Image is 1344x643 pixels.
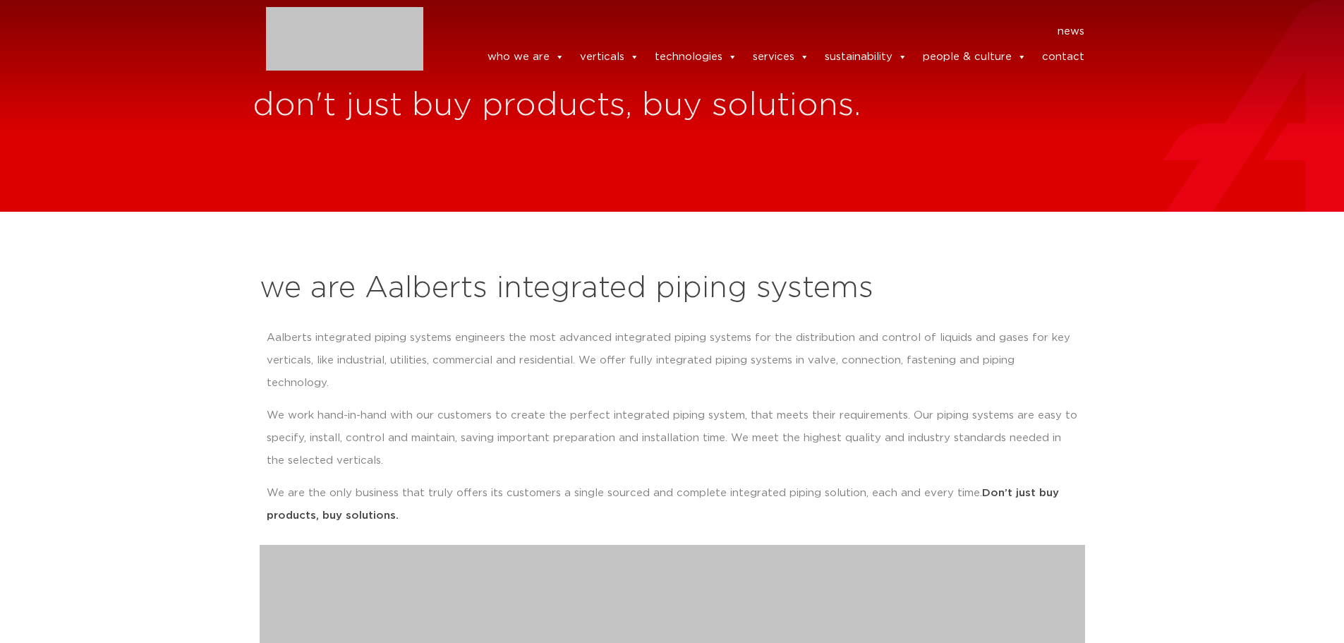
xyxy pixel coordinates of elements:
[923,43,1027,71] a: people & culture
[825,43,907,71] a: sustainability
[444,20,1085,43] nav: Menu
[1042,43,1084,71] a: contact
[580,43,639,71] a: verticals
[1058,20,1084,43] a: news
[267,404,1078,472] p: We work hand-in-hand with our customers to create the perfect integrated piping system, that meet...
[488,43,564,71] a: who we are
[267,482,1078,527] p: We are the only business that truly offers its customers a single sourced and complete integrated...
[753,43,809,71] a: services
[267,327,1078,395] p: Aalberts integrated piping systems engineers the most advanced integrated piping systems for the ...
[260,272,1085,306] h2: we are Aalberts integrated piping systems
[655,43,737,71] a: technologies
